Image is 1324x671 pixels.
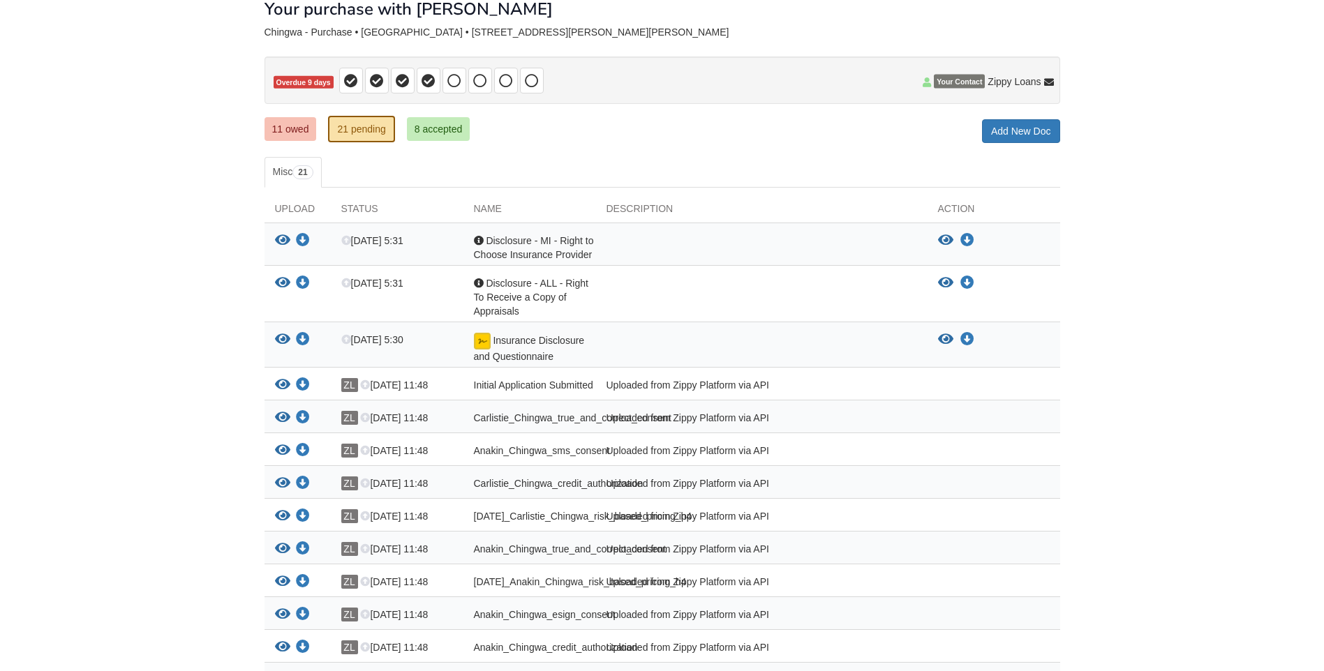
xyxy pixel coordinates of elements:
button: View Anakin_Chingwa_sms_consent [275,444,290,458]
span: ZL [341,640,358,654]
a: 21 pending [328,116,394,142]
div: Uploaded from Zippy Platform via API [596,378,928,396]
a: Download 07-24-2025_Anakin_Chingwa_risk_based_pricing_h4 [296,577,310,588]
div: Uploaded from Zippy Platform via API [596,608,928,626]
a: 11 owed [265,117,317,141]
button: View Disclosure - MI - Right to Choose Insurance Provider [938,234,953,248]
div: Upload [265,202,331,223]
span: [DATE] 11:48 [360,576,428,587]
span: ZL [341,542,358,556]
button: View Anakin_Chingwa_true_and_correct_consent [275,542,290,557]
a: 8 accepted [407,117,470,141]
a: Download Carlistie_Chingwa_credit_authorization [296,478,310,490]
a: Add New Doc [982,119,1060,143]
button: View Insurance Disclosure and Questionnaire [938,333,953,347]
span: [DATE]_Anakin_Chingwa_risk_based_pricing_h4 [474,576,687,587]
div: Uploaded from Zippy Platform via API [596,476,928,495]
div: Uploaded from Zippy Platform via API [596,542,928,560]
span: Anakin_Chingwa_credit_authorization [474,642,638,653]
a: Download Insurance Disclosure and Questionnaire [960,334,974,345]
span: Carlistie_Chingwa_credit_authorization [474,478,644,489]
button: View 07-24-2025_Anakin_Chingwa_risk_based_pricing_h4 [275,575,290,589]
button: View Carlistie_Chingwa_true_and_correct_consent [275,411,290,425]
button: View Anakin_Chingwa_esign_consent [275,608,290,622]
button: View Disclosure - MI - Right to Choose Insurance Provider [275,234,290,248]
div: Status [331,202,463,223]
span: Anakin_Chingwa_true_and_correct_consent [474,543,667,555]
span: Insurance Disclosure and Questionnaire [474,335,585,362]
a: Download Anakin_Chingwa_true_and_correct_consent [296,544,310,555]
button: View Disclosure - ALL - Right To Receive a Copy of Appraisals [938,276,953,290]
span: ZL [341,476,358,490]
a: Download Initial Application Submitted [296,380,310,391]
span: [DATE] 5:30 [341,334,403,345]
span: Disclosure - MI - Right to Choose Insurance Provider [474,235,594,260]
span: ZL [341,378,358,392]
span: Disclosure - ALL - Right To Receive a Copy of Appraisals [474,278,588,317]
span: ZL [341,411,358,425]
div: Uploaded from Zippy Platform via API [596,509,928,527]
div: Uploaded from Zippy Platform via API [596,444,928,462]
a: Download Carlistie_Chingwa_true_and_correct_consent [296,413,310,424]
span: Overdue 9 days [274,76,334,89]
div: Uploaded from Zippy Platform via API [596,640,928,658]
span: ZL [341,509,358,523]
a: Misc [265,157,322,188]
span: [DATE] 11:48 [360,445,428,456]
div: Action [928,202,1060,223]
span: Zippy Loans [988,75,1041,89]
span: [DATE]_Carlistie_Chingwa_risk_based_pricing_h4 [474,511,692,522]
span: [DATE] 11:48 [360,642,428,653]
div: Uploaded from Zippy Platform via API [596,575,928,593]
span: ZL [341,608,358,621]
span: Anakin_Chingwa_sms_consent [474,445,610,456]
span: [DATE] 5:31 [341,278,403,289]
span: [DATE] 11:48 [360,609,428,620]
span: ZL [341,575,358,589]
span: Anakin_Chingwa_esign_consent [474,609,616,620]
a: Download Anakin_Chingwa_esign_consent [296,610,310,621]
span: [DATE] 11:48 [360,511,428,522]
button: View Carlistie_Chingwa_credit_authorization [275,476,290,491]
a: Download Anakin_Chingwa_credit_authorization [296,642,310,654]
span: [DATE] 11:48 [360,478,428,489]
span: [DATE] 5:31 [341,235,403,246]
button: View Insurance Disclosure and Questionnaire [275,333,290,347]
span: Carlistie_Chingwa_true_and_correct_consent [474,412,671,423]
a: Download Disclosure - MI - Right to Choose Insurance Provider [960,235,974,246]
img: Document fully signed [474,333,491,349]
div: Description [596,202,928,223]
button: View Anakin_Chingwa_credit_authorization [275,640,290,655]
div: Chingwa - Purchase • [GEOGRAPHIC_DATA] • [STREET_ADDRESS][PERSON_NAME][PERSON_NAME] [265,27,1060,38]
button: View 07-24-2025_Carlistie_Chingwa_risk_based_pricing_h4 [275,509,290,524]
span: 21 [292,165,313,179]
a: Download 07-24-2025_Carlistie_Chingwa_risk_based_pricing_h4 [296,511,310,522]
a: Download Insurance Disclosure and Questionnaire [296,335,310,346]
button: View Disclosure - ALL - Right To Receive a Copy of Appraisals [275,276,290,291]
span: [DATE] 11:48 [360,412,428,423]
a: Download Anakin_Chingwa_sms_consent [296,446,310,457]
div: Name [463,202,596,223]
span: Your Contact [934,75,985,89]
span: [DATE] 11:48 [360,379,428,391]
span: [DATE] 11:48 [360,543,428,555]
a: Download Disclosure - ALL - Right To Receive a Copy of Appraisals [296,278,310,289]
div: Uploaded from Zippy Platform via API [596,411,928,429]
a: Download Disclosure - ALL - Right To Receive a Copy of Appraisals [960,278,974,289]
button: View Initial Application Submitted [275,378,290,393]
a: Download Disclosure - MI - Right to Choose Insurance Provider [296,236,310,247]
span: ZL [341,444,358,458]
span: Initial Application Submitted [474,379,593,391]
